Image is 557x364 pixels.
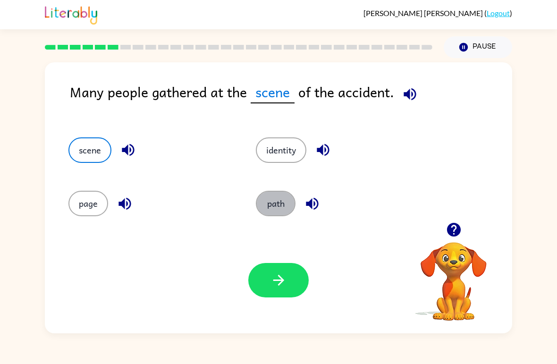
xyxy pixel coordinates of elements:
[444,36,512,58] button: Pause
[487,8,510,17] a: Logout
[406,228,501,322] video: Your browser must support playing .mp4 files to use Literably. Please try using another browser.
[68,191,108,216] button: page
[363,8,484,17] span: [PERSON_NAME] [PERSON_NAME]
[68,137,111,163] button: scene
[256,191,295,216] button: path
[256,137,306,163] button: identity
[45,4,97,25] img: Literably
[363,8,512,17] div: ( )
[70,81,512,119] div: Many people gathered at the of the accident.
[251,81,295,103] span: scene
